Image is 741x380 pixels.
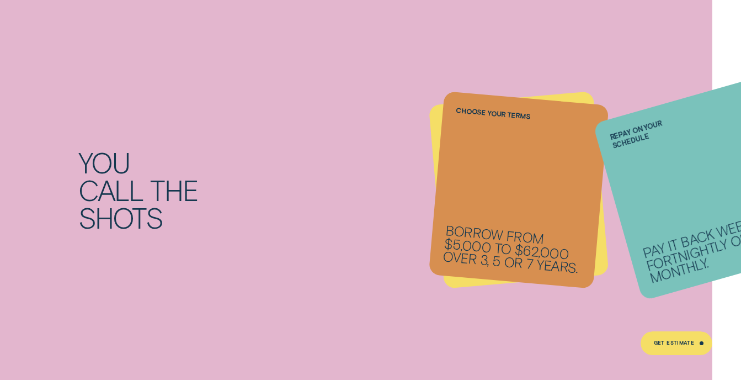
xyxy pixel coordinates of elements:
a: Get Estimate [641,331,712,355]
h2: You call the shots [74,149,371,232]
div: You call the shots [78,149,366,232]
label: Repay on your schedule [609,112,687,150]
